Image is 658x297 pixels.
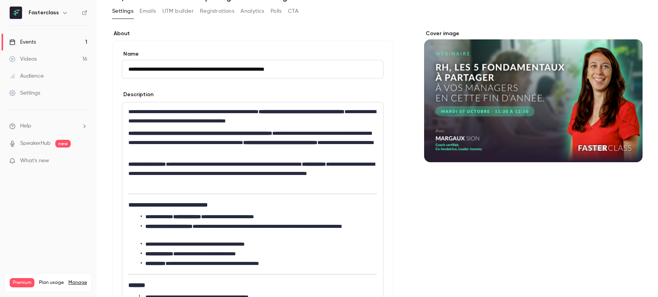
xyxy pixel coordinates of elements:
[240,5,264,17] button: Analytics
[122,50,384,58] label: Name
[20,157,49,165] span: What's new
[12,20,19,26] img: website_grey.svg
[96,49,118,54] div: Mots-clés
[10,7,22,19] img: Fasterclass
[39,280,64,286] span: Plan usage
[9,55,37,63] div: Videos
[122,91,153,98] label: Description
[20,139,51,148] a: SpeakerHub
[31,49,38,55] img: tab_domain_overview_orange.svg
[22,12,38,19] div: v 4.0.25
[78,158,87,165] iframe: Noticeable Trigger
[162,5,194,17] button: UTM builder
[29,9,59,17] h6: Fasterclass
[200,5,234,17] button: Registrations
[288,5,298,17] button: CTA
[55,140,71,148] span: new
[88,49,94,55] img: tab_keywords_by_traffic_grey.svg
[9,122,87,130] li: help-dropdown-opener
[20,20,87,26] div: Domaine: [DOMAIN_NAME]
[68,280,87,286] a: Manage
[40,49,60,54] div: Domaine
[424,30,643,37] label: Cover image
[9,38,36,46] div: Events
[12,12,19,19] img: logo_orange.svg
[20,122,31,130] span: Help
[112,5,133,17] button: Settings
[140,5,156,17] button: Emails
[9,72,44,80] div: Audience
[271,5,282,17] button: Polls
[10,278,34,287] span: Premium
[9,89,40,97] div: Settings
[424,30,643,162] section: Cover image
[112,30,393,37] label: About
